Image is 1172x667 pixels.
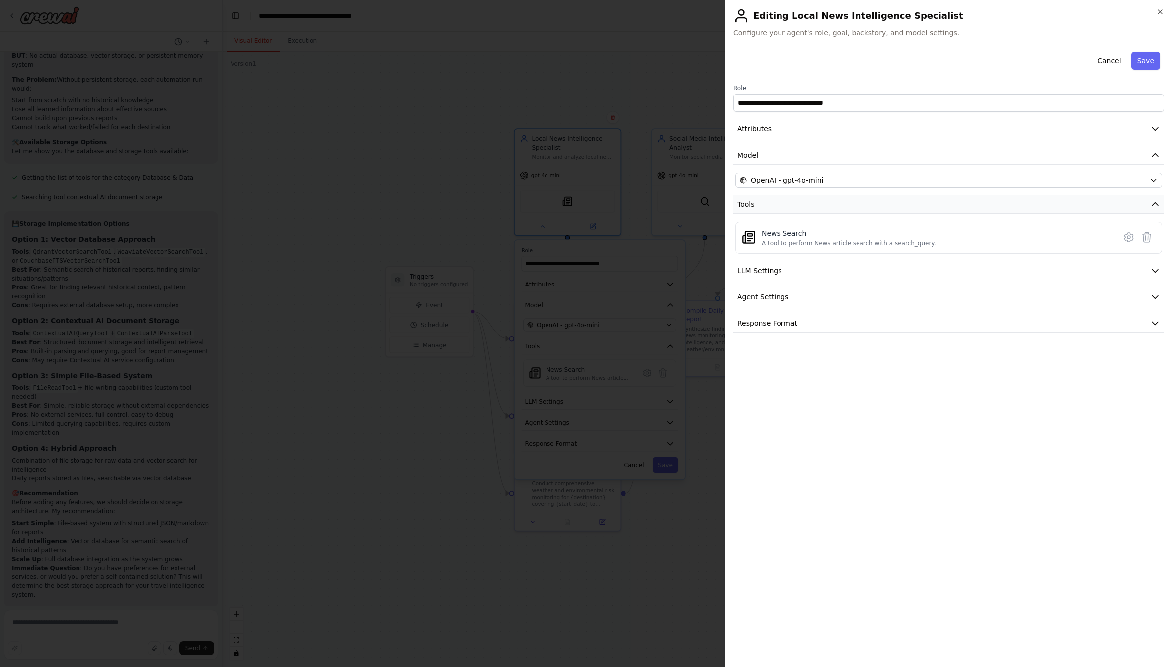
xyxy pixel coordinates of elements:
[733,288,1164,306] button: Agent Settings
[733,8,1164,24] h2: Editing Local News Intelligence Specialist
[737,266,782,276] span: LLM Settings
[733,195,1164,214] button: Tools
[742,230,756,244] img: SerplyNewsSearchTool
[1092,52,1127,70] button: Cancel
[733,314,1164,333] button: Response Format
[762,228,936,238] div: News Search
[737,292,788,302] span: Agent Settings
[737,150,758,160] span: Model
[733,120,1164,138] button: Attributes
[733,262,1164,280] button: LLM Settings
[733,84,1164,92] label: Role
[737,199,755,209] span: Tools
[737,124,772,134] span: Attributes
[1120,228,1138,246] button: Configure tool
[762,239,936,247] div: A tool to perform News article search with a search_query.
[1138,228,1156,246] button: Delete tool
[751,175,823,185] span: OpenAI - gpt-4o-mini
[737,318,797,328] span: Response Format
[733,28,1164,38] span: Configure your agent's role, goal, backstory, and model settings.
[1131,52,1160,70] button: Save
[733,146,1164,165] button: Model
[735,173,1162,188] button: OpenAI - gpt-4o-mini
